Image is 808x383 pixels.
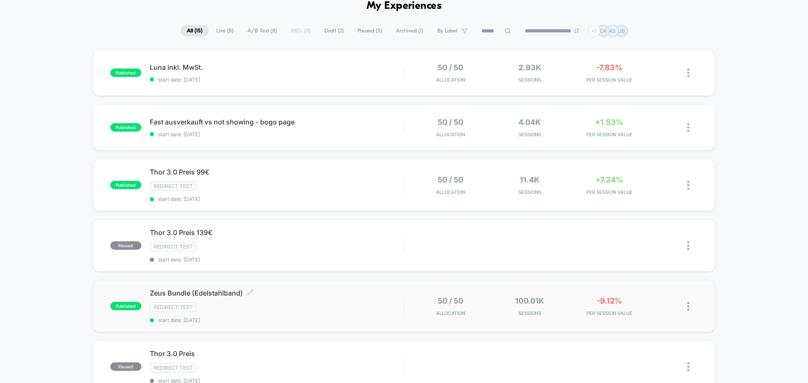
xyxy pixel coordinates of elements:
span: paused [110,241,141,250]
span: Thor 3.0 Preis 99€ [150,168,404,176]
span: Draft ( 2 ) [318,25,350,37]
span: 100.01k [515,296,544,305]
span: published [110,69,141,77]
span: +7.24% [595,175,623,184]
span: Redirect Test [150,363,197,372]
span: Allocation [436,310,465,316]
span: Sessions [492,310,568,316]
span: Fast ausverkauft vs not showing - bogo page [150,118,404,126]
span: 2.93k [518,63,541,72]
span: A/B Test ( 8 ) [241,25,283,37]
span: +1.53% [595,118,623,127]
span: start date: [DATE] [150,317,404,323]
span: paused [110,362,141,371]
span: 50 / 50 [438,118,463,127]
img: close [687,123,689,132]
span: Paused ( 5 ) [351,25,388,37]
span: Allocation [436,132,465,137]
span: 50 / 50 [438,63,463,72]
img: close [687,362,689,371]
span: 50 / 50 [438,296,463,305]
img: end [574,28,579,33]
span: Sessions [492,77,568,83]
span: Thor 3.0 Preis [150,349,404,358]
span: Redirect Test [150,181,197,191]
span: published [110,123,141,132]
span: Thor 3.0 Preis 139€ [150,228,404,237]
p: JB [619,28,625,34]
span: start date: [DATE] [150,256,404,263]
span: 50 / 50 [438,175,463,184]
span: -7.83% [596,63,622,72]
img: close [687,241,689,250]
span: PER SESSION VALUE [571,310,647,316]
span: 11.4k [520,175,540,184]
span: Sessions [492,189,568,195]
span: Luna inkl. MwSt. [150,63,404,71]
span: start date: [DATE] [150,131,404,137]
span: Archived ( 1 ) [390,25,430,37]
span: By Label [437,28,457,34]
span: Redirect Test [150,302,197,312]
p: CK [600,28,607,34]
span: start date: [DATE] [150,196,404,202]
span: PER SESSION VALUE [571,77,647,83]
span: published [110,181,141,189]
img: close [687,69,689,77]
span: 4.04k [518,118,541,127]
p: AS [609,28,616,34]
span: Zeus Bundle (Edelstahlband) [150,289,404,297]
span: published [110,302,141,310]
span: All ( 15 ) [181,25,209,37]
span: Allocation [436,189,465,195]
img: close [687,302,689,311]
span: Sessions [492,132,568,137]
span: Live ( 8 ) [210,25,240,37]
span: -9.12% [597,296,622,305]
div: + 1 [588,25,600,37]
span: start date: [DATE] [150,77,404,83]
span: Redirect Test [150,242,197,251]
span: PER SESSION VALUE [571,189,647,195]
span: Allocation [436,77,465,83]
img: close [687,181,689,190]
span: PER SESSION VALUE [571,132,647,137]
